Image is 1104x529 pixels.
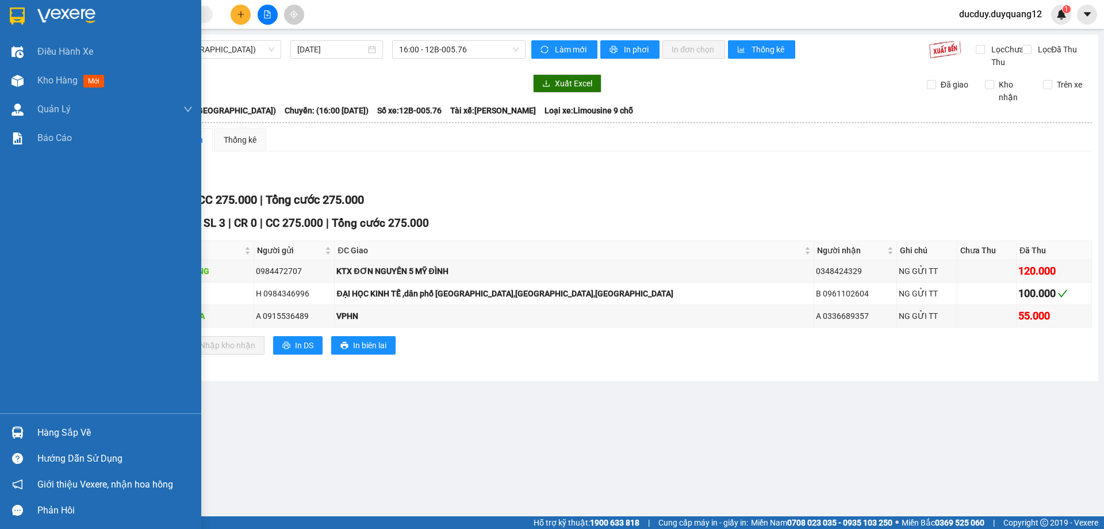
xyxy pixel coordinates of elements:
[260,216,263,230] span: |
[555,77,592,90] span: Xuất Excel
[257,244,323,257] span: Người gửi
[37,424,193,442] div: Hàng sắp về
[263,10,271,18] span: file-add
[178,336,264,355] button: downloadNhập kho nhận
[83,75,104,87] span: mới
[338,244,802,257] span: ĐC Giao
[290,10,298,18] span: aim
[902,516,984,529] span: Miền Bắc
[957,241,1017,260] th: Chưa Thu
[256,310,333,322] div: A 0915536489
[728,40,795,59] button: bar-chartThống kê
[648,516,650,529] span: |
[935,518,984,527] strong: 0369 525 060
[282,341,290,351] span: printer
[1052,78,1087,91] span: Trên xe
[787,518,892,527] strong: 0708 023 035 - 0935 103 250
[662,40,725,59] button: In đơn chọn
[555,43,588,56] span: Làm mới
[533,74,601,93] button: downloadXuất Excel
[609,45,619,55] span: printer
[816,287,895,300] div: B 0961102604
[258,5,278,25] button: file-add
[531,40,597,59] button: syncLàm mới
[11,46,24,58] img: warehouse-icon
[11,104,24,116] img: warehouse-icon
[256,287,333,300] div: H 0984346996
[624,43,650,56] span: In phơi
[224,134,256,146] div: Thống kê
[331,336,396,355] button: printerIn biên lai
[12,453,23,464] span: question-circle
[590,518,639,527] strong: 1900 633 818
[183,105,193,114] span: down
[899,310,956,322] div: NG GỬI TT
[600,40,660,59] button: printerIn phơi
[234,216,257,230] span: CR 0
[11,75,24,87] img: warehouse-icon
[936,78,973,91] span: Đã giao
[752,43,786,56] span: Thống kê
[336,287,812,300] div: ĐẠI HỌC KINH TẾ ,dân phố [GEOGRAPHIC_DATA],[GEOGRAPHIC_DATA],[GEOGRAPHIC_DATA]
[12,479,23,490] span: notification
[336,310,812,322] div: VPHN
[37,131,72,145] span: Báo cáo
[256,265,333,277] div: 0984472707
[37,75,78,86] span: Kho hàng
[228,216,231,230] span: |
[1033,43,1079,56] span: Lọc Đã Thu
[37,502,193,519] div: Phản hồi
[37,44,93,59] span: Điều hành xe
[751,516,892,529] span: Miền Nam
[284,5,304,25] button: aim
[542,79,550,89] span: download
[231,5,251,25] button: plus
[37,477,173,492] span: Giới thiệu Vexere, nhận hoa hồng
[534,516,639,529] span: Hỗ trợ kỹ thuật:
[1057,288,1068,299] span: check
[1082,9,1092,20] span: caret-down
[993,516,995,529] span: |
[545,104,633,117] span: Loại xe: Limousine 9 chỗ
[899,265,956,277] div: NG GỬI TT
[237,10,245,18] span: plus
[1018,308,1090,324] div: 55.000
[1017,241,1092,260] th: Đã Thu
[295,339,313,352] span: In DS
[332,216,429,230] span: Tổng cước 275.000
[11,427,24,439] img: warehouse-icon
[12,505,23,516] span: message
[950,7,1051,21] span: ducduy.duyquang12
[450,104,536,117] span: Tài xế: [PERSON_NAME]
[204,216,225,230] span: SL 3
[817,244,885,257] span: Người nhận
[658,516,748,529] span: Cung cấp máy in - giấy in:
[987,43,1026,68] span: Lọc Chưa Thu
[37,102,71,116] span: Quản Lý
[1077,5,1097,25] button: caret-down
[1018,263,1090,279] div: 120.000
[895,520,899,525] span: ⚪️
[297,43,366,56] input: 12/10/2025
[816,310,895,322] div: A 0336689357
[266,216,323,230] span: CC 275.000
[353,339,386,352] span: In biên lai
[540,45,550,55] span: sync
[1063,5,1071,13] sup: 1
[1040,519,1048,527] span: copyright
[10,7,25,25] img: logo-vxr
[11,132,24,144] img: solution-icon
[1064,5,1068,13] span: 1
[326,216,329,230] span: |
[266,193,364,207] span: Tổng cước 275.000
[336,265,812,277] div: KTX ĐƠN NGUYÊN 5 MỸ ĐÌNH
[285,104,369,117] span: Chuyến: (16:00 [DATE])
[273,336,323,355] button: printerIn DS
[198,193,257,207] span: CC 275.000
[737,45,747,55] span: bar-chart
[340,341,348,351] span: printer
[816,265,895,277] div: 0348424329
[929,40,961,59] img: 9k=
[260,193,263,207] span: |
[37,450,193,467] div: Hướng dẫn sử dụng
